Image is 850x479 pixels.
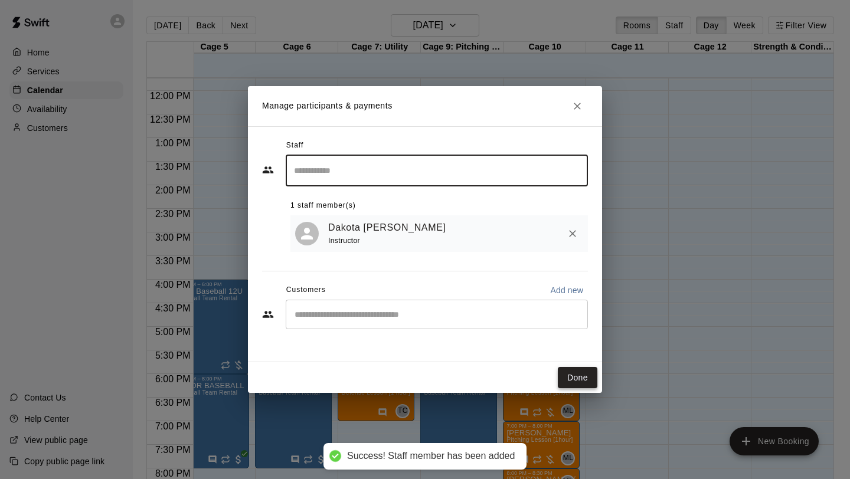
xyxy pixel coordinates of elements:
div: Success! Staff member has been added [347,450,515,462]
span: Staff [286,136,303,155]
svg: Customers [262,309,274,320]
button: Done [558,367,597,389]
span: Instructor [328,237,360,245]
button: Add new [545,281,588,300]
div: Dakota Bandy [295,222,319,245]
svg: Staff [262,164,274,176]
span: 1 staff member(s) [290,196,356,215]
p: Add new [550,284,583,296]
div: Search staff [286,155,588,186]
p: Manage participants & payments [262,100,393,112]
button: Close [567,96,588,117]
div: Start typing to search customers... [286,300,588,329]
a: Dakota [PERSON_NAME] [328,220,446,235]
button: Remove [562,223,583,244]
span: Customers [286,281,326,300]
